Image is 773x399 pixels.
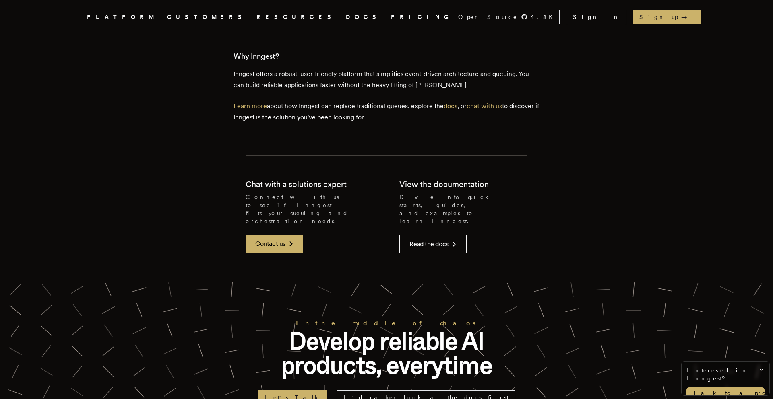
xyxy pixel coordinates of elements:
[234,68,539,91] p: Inngest offers a robust, user-friendly platform that simplifies event-driven architecture and que...
[458,13,518,21] span: Open Source
[246,193,374,225] p: Connect with us to see if Inngest fits your queuing and orchestration needs.
[346,12,381,22] a: DOCS
[234,102,267,110] a: Learn more
[391,12,453,22] a: PRICING
[399,235,467,253] a: Read the docs
[399,179,489,190] h2: View the documentation
[246,235,303,253] a: Contact us
[686,366,765,383] span: Interested in Inngest?
[167,12,247,22] a: CUSTOMERS
[566,10,626,24] a: Sign In
[681,13,695,21] span: →
[258,318,515,329] h2: In the middle of chaos
[234,51,539,62] h3: Why Inngest?
[246,179,347,190] h2: Chat with a solutions expert
[531,13,558,21] span: 4.8 K
[633,10,701,24] a: Sign up
[256,12,336,22] button: RESOURCES
[399,193,527,225] p: Dive into quick starts, guides, and examples to learn Inngest.
[467,102,502,110] a: chat with us
[686,387,765,399] a: Talk to a product expert
[87,12,157,22] button: PLATFORM
[234,101,539,123] p: about how Inngest can replace traditional queues, explore the , or to discover if Inngest is the ...
[258,329,515,377] p: Develop reliable AI products, everytime
[444,102,457,110] a: docs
